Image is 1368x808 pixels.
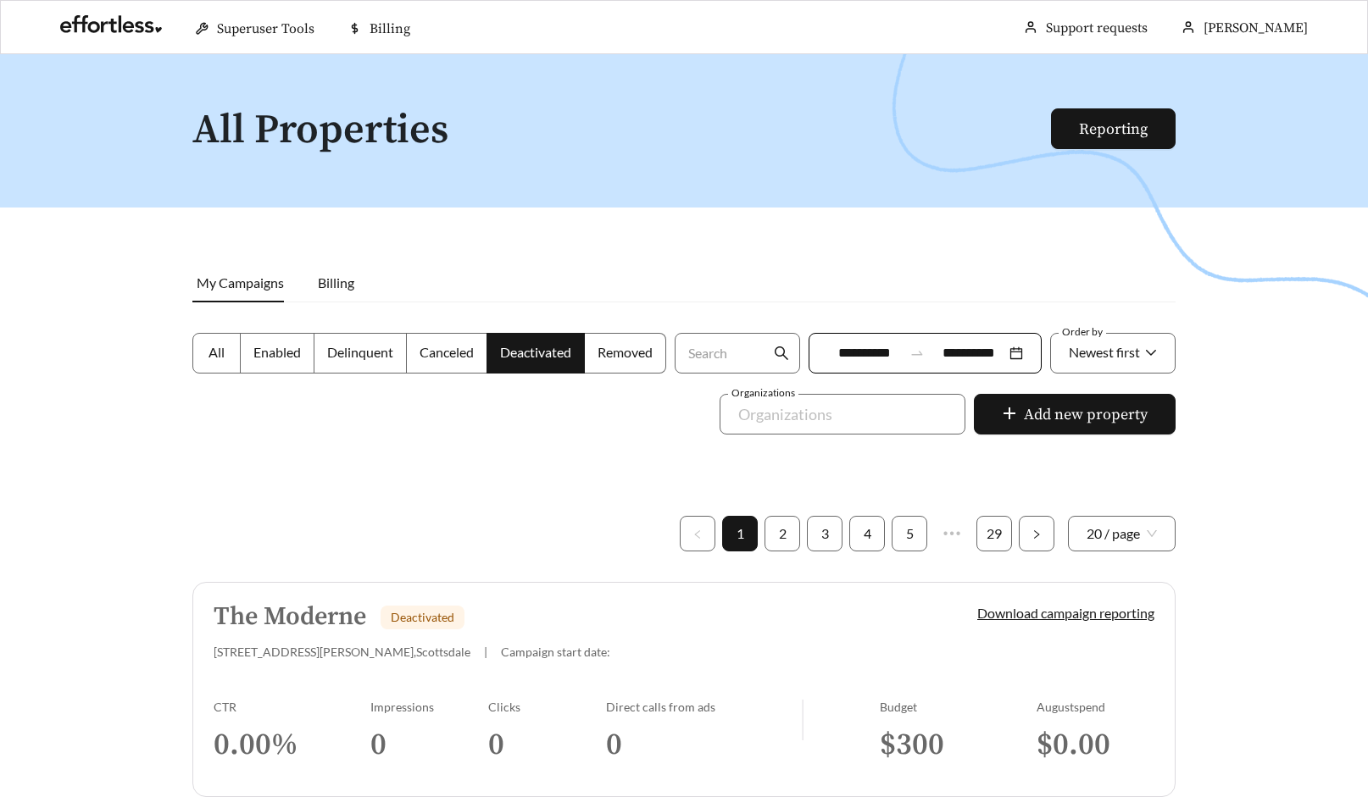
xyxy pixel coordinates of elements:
span: Newest first [1069,344,1140,360]
span: swap-right [909,346,925,361]
li: Previous Page [680,516,715,551]
span: All [209,344,225,360]
a: 4 [850,517,884,551]
span: Billing [370,20,410,37]
a: 1 [723,517,757,551]
h3: 0 [370,726,488,764]
li: 5 [892,516,927,551]
span: Canceled [420,344,474,360]
div: CTR [214,700,370,714]
h3: 0 [606,726,802,764]
span: Removed [598,344,653,360]
a: 2 [765,517,799,551]
div: Clicks [488,700,606,714]
span: [STREET_ADDRESS][PERSON_NAME] , Scottsdale [214,645,470,659]
span: right [1032,529,1042,540]
span: Deactivated [500,344,571,360]
span: Superuser Tools [217,20,314,37]
span: ••• [934,516,970,551]
span: | [484,645,487,659]
li: 1 [722,516,758,551]
a: Download campaign reporting [977,605,1154,621]
span: Delinquent [327,344,393,360]
span: search [774,346,789,361]
a: The ModerneDeactivated[STREET_ADDRESS][PERSON_NAME],Scottsdale|Campaign start date:Download campa... [192,582,1176,797]
h5: The Moderne [214,603,366,631]
li: 4 [849,516,885,551]
button: plusAdd new property [974,394,1176,434]
img: line [802,700,804,740]
a: 3 [808,517,842,551]
button: left [680,516,715,551]
button: Reporting [1051,108,1176,149]
span: Add new property [1024,403,1148,426]
div: Budget [880,700,1037,714]
span: Billing [318,274,354,291]
div: Impressions [370,700,488,714]
span: Campaign start date: [501,645,610,659]
a: Support requests [1046,19,1148,36]
h1: All Properties [192,108,1053,153]
a: 5 [893,517,926,551]
div: Page Size [1068,516,1176,551]
div: August spend [1037,700,1154,714]
h3: 0 [488,726,606,764]
span: to [909,346,925,361]
span: Enabled [253,344,301,360]
li: 2 [765,516,800,551]
h3: 0.00 % [214,726,370,764]
button: right [1019,516,1054,551]
li: 3 [807,516,842,551]
h3: $ 0.00 [1037,726,1154,764]
span: Deactivated [391,610,454,624]
h3: $ 300 [880,726,1037,764]
a: Reporting [1079,119,1148,139]
li: Next Page [1019,516,1054,551]
span: My Campaigns [197,274,284,291]
span: 20 / page [1087,517,1157,551]
li: 29 [976,516,1012,551]
div: Direct calls from ads [606,700,802,714]
a: 29 [977,517,1011,551]
li: Next 5 Pages [934,516,970,551]
span: [PERSON_NAME] [1204,19,1308,36]
span: left [692,529,703,540]
span: plus [1002,406,1017,424]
